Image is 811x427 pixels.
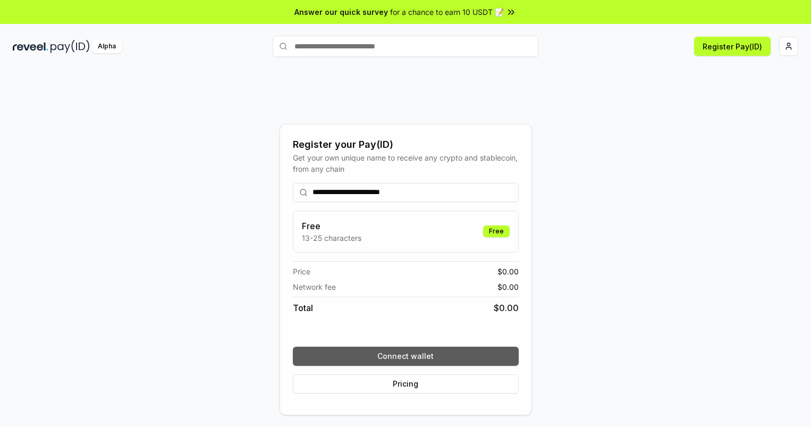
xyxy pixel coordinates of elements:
[293,281,336,292] span: Network fee
[293,152,519,174] div: Get your own unique name to receive any crypto and stablecoin, from any chain
[694,37,771,56] button: Register Pay(ID)
[50,40,90,53] img: pay_id
[293,347,519,366] button: Connect wallet
[293,266,310,277] span: Price
[293,137,519,152] div: Register your Pay(ID)
[483,225,510,237] div: Free
[302,220,361,232] h3: Free
[497,281,519,292] span: $ 0.00
[13,40,48,53] img: reveel_dark
[92,40,122,53] div: Alpha
[302,232,361,244] p: 13-25 characters
[294,6,388,18] span: Answer our quick survey
[497,266,519,277] span: $ 0.00
[293,302,313,314] span: Total
[293,374,519,393] button: Pricing
[494,302,519,314] span: $ 0.00
[390,6,504,18] span: for a chance to earn 10 USDT 📝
